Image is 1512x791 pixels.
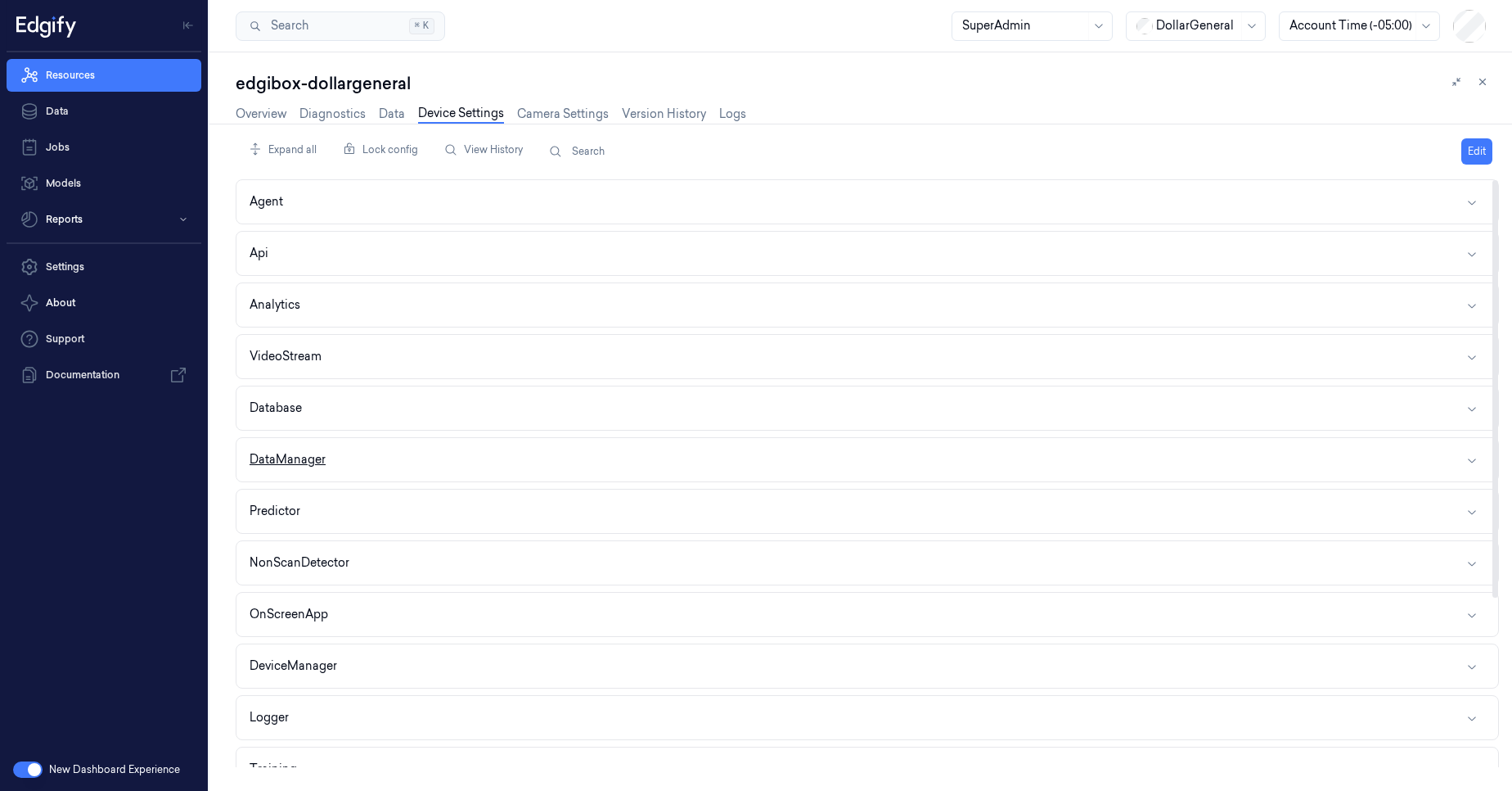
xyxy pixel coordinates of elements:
a: Models [7,167,201,200]
div: Lock config [336,134,425,165]
button: Api [236,232,1498,275]
div: OnScreenApp [250,606,328,623]
div: Analytics [250,296,300,314]
div: Database [250,400,302,417]
button: Expand all [242,137,323,163]
button: About [7,287,201,319]
div: edgibox-dollargeneral [236,72,1499,95]
button: Reports [7,203,201,236]
button: Database [236,386,1498,430]
button: NonScanDetector [236,541,1498,585]
a: Settings [7,251,201,283]
button: Edit [1461,138,1492,165]
a: Diagnostics [299,106,366,123]
a: Version History [622,106,706,123]
div: Logger [250,709,289,726]
button: View History [438,137,529,163]
a: Data [7,95,201,128]
button: Lock config [336,137,425,163]
button: Search⌘K [236,11,445,41]
a: Documentation [7,359,201,391]
div: DataManager [250,451,326,468]
a: Resources [7,59,201,92]
div: VideoStream [250,348,322,365]
div: Agent [250,193,283,210]
div: Api [250,245,268,262]
a: Camera Settings [517,106,609,123]
a: Support [7,323,201,355]
div: NonScanDetector [250,554,349,572]
button: Analytics [236,283,1498,327]
button: Predictor [236,490,1498,533]
button: Agent [236,180,1498,224]
div: Predictor [250,503,300,520]
button: VideoStream [236,335,1498,378]
a: Overview [236,106,286,123]
div: Training [250,761,297,778]
a: Jobs [7,131,201,164]
button: Toggle Navigation [175,12,201,38]
a: Device Settings [418,105,504,124]
button: Training [236,748,1498,791]
a: Logs [719,106,746,123]
button: DeviceManager [236,644,1498,688]
span: Search [264,17,308,34]
button: OnScreenApp [236,593,1498,636]
a: Data [379,106,405,123]
button: Logger [236,696,1498,739]
div: Expand all [242,134,323,165]
button: DataManager [236,438,1498,481]
div: DeviceManager [250,658,337,675]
